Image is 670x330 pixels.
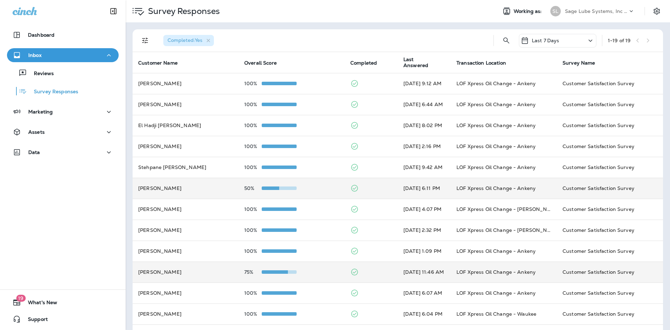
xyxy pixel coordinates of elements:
p: Survey Responses [27,89,78,95]
div: Completed:Yes [163,35,214,46]
span: What's New [21,300,57,308]
span: Overall Score [244,60,286,66]
td: Customer Satisfaction Survey [557,73,663,94]
td: LOF Xpress Oil Change - Ankeny [451,115,557,136]
button: Filters [138,34,152,47]
span: Support [21,316,48,325]
td: Customer Satisfaction Survey [557,283,663,303]
p: Survey Responses [145,6,220,16]
td: [PERSON_NAME] [133,262,239,283]
p: 100% [244,290,262,296]
td: [DATE] 1:09 PM [398,241,451,262]
td: Customer Satisfaction Survey [557,94,663,115]
span: Completed [350,60,377,66]
button: Survey Responses [7,84,119,98]
td: LOF Xpress Oil Change - Ankeny [451,178,557,199]
td: [PERSON_NAME] [133,73,239,94]
td: [DATE] 2:16 PM [398,136,451,157]
p: 100% [244,123,262,128]
p: 100% [244,248,262,254]
td: Customer Satisfaction Survey [557,136,663,157]
td: [PERSON_NAME] [133,303,239,324]
td: LOF Xpress Oil Change - Ankeny [451,73,557,94]
button: Inbox [7,48,119,62]
td: LOF Xpress Oil Change - Ankeny [451,283,557,303]
p: 100% [244,164,262,170]
button: Settings [650,5,663,17]
p: Inbox [28,52,42,58]
td: Customer Satisfaction Survey [557,178,663,199]
td: LOF Xpress Oil Change - Waukee [451,303,557,324]
p: Sage Lube Systems, Inc dba LOF Xpress Oil Change [565,8,628,14]
p: Last 7 Days [532,38,559,43]
span: Last Answered [403,57,448,68]
td: [DATE] 6:44 AM [398,94,451,115]
p: 100% [244,102,262,107]
td: Stehpane [PERSON_NAME] [133,157,239,178]
td: Customer Satisfaction Survey [557,262,663,283]
p: Data [28,149,40,155]
td: [PERSON_NAME] [133,94,239,115]
td: LOF Xpress Oil Change - Ankeny [451,241,557,262]
td: [DATE] 9:12 AM [398,73,451,94]
td: Customer Satisfaction Survey [557,157,663,178]
td: [DATE] 4:07 PM [398,199,451,220]
td: [PERSON_NAME] [133,136,239,157]
button: Reviews [7,66,119,80]
button: Search Survey Responses [499,34,513,47]
p: 50% [244,185,262,191]
td: LOF Xpress Oil Change - [PERSON_NAME] [451,220,557,241]
div: SL [550,6,561,16]
td: [DATE] 2:32 PM [398,220,451,241]
td: [PERSON_NAME] [133,220,239,241]
span: Last Answered [403,57,439,68]
span: Overall Score [244,60,277,66]
td: LOF Xpress Oil Change - Ankeny [451,136,557,157]
p: 100% [244,227,262,233]
span: Transaction Location [456,60,515,66]
span: Survey Name [563,60,595,66]
span: Completed [350,60,386,66]
td: [DATE] 11:46 AM [398,262,451,283]
span: Transaction Location [456,60,506,66]
p: 75% [244,269,262,275]
button: 19What's New [7,295,119,309]
td: [PERSON_NAME] [133,283,239,303]
td: Customer Satisfaction Survey [557,199,663,220]
p: Assets [28,129,45,135]
p: Dashboard [28,32,54,38]
td: Customer Satisfaction Survey [557,220,663,241]
span: Working as: [514,8,543,14]
p: Reviews [27,71,54,77]
p: Marketing [28,109,53,115]
div: 1 - 19 of 19 [608,38,631,43]
td: Customer Satisfaction Survey [557,115,663,136]
td: LOF Xpress Oil Change - Ankeny [451,157,557,178]
td: El Hadji [PERSON_NAME] [133,115,239,136]
td: LOF Xpress Oil Change - [PERSON_NAME] [451,199,557,220]
td: Customer Satisfaction Survey [557,303,663,324]
span: Survey Name [563,60,604,66]
button: Collapse Sidebar [104,4,123,18]
td: [DATE] 6:04 PM [398,303,451,324]
button: Dashboard [7,28,119,42]
button: Data [7,145,119,159]
td: Customer Satisfaction Survey [557,241,663,262]
td: [DATE] 9:42 AM [398,157,451,178]
button: Support [7,312,119,326]
td: [DATE] 6:07 AM [398,283,451,303]
td: LOF Xpress Oil Change - Ankeny [451,262,557,283]
span: Completed : Yes [167,37,202,43]
button: Marketing [7,105,119,119]
p: 100% [244,206,262,212]
p: 100% [244,144,262,149]
p: 100% [244,311,262,317]
span: Customer Name [138,60,178,66]
td: [PERSON_NAME] [133,199,239,220]
td: [DATE] 6:11 PM [398,178,451,199]
button: Assets [7,125,119,139]
span: 19 [16,295,25,302]
td: LOF Xpress Oil Change - Ankeny [451,94,557,115]
td: [DATE] 8:02 PM [398,115,451,136]
td: [PERSON_NAME] [133,178,239,199]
